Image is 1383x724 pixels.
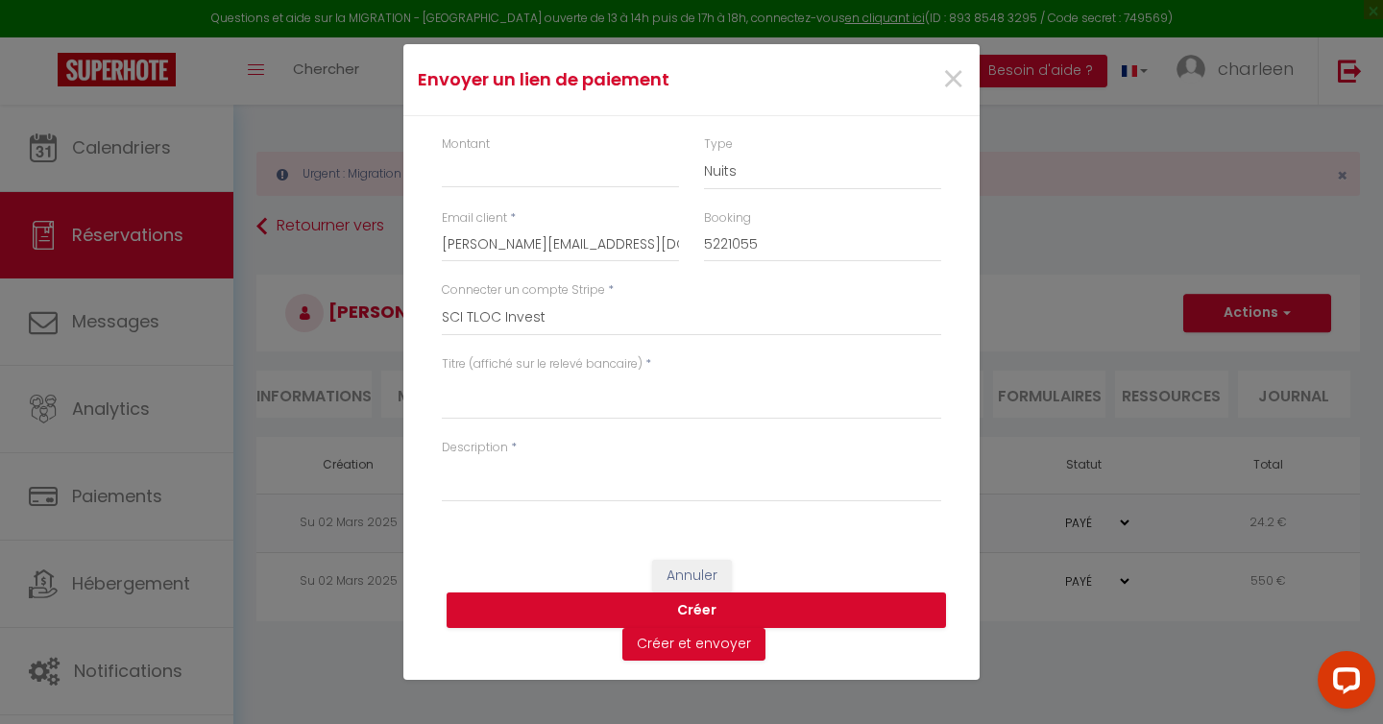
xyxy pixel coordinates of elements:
span: × [941,51,965,109]
button: Créer et envoyer [622,628,765,661]
label: Type [704,135,733,154]
label: Montant [442,135,490,154]
label: Connecter un compte Stripe [442,281,605,300]
iframe: LiveChat chat widget [1302,643,1383,724]
label: Email client [442,209,507,228]
label: Titre (affiché sur le relevé bancaire) [442,355,643,374]
button: Créer [447,592,946,629]
h4: Envoyer un lien de paiement [418,66,774,93]
button: Annuler [652,560,732,592]
label: Booking [704,209,751,228]
label: Description [442,439,508,457]
button: Close [941,60,965,101]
